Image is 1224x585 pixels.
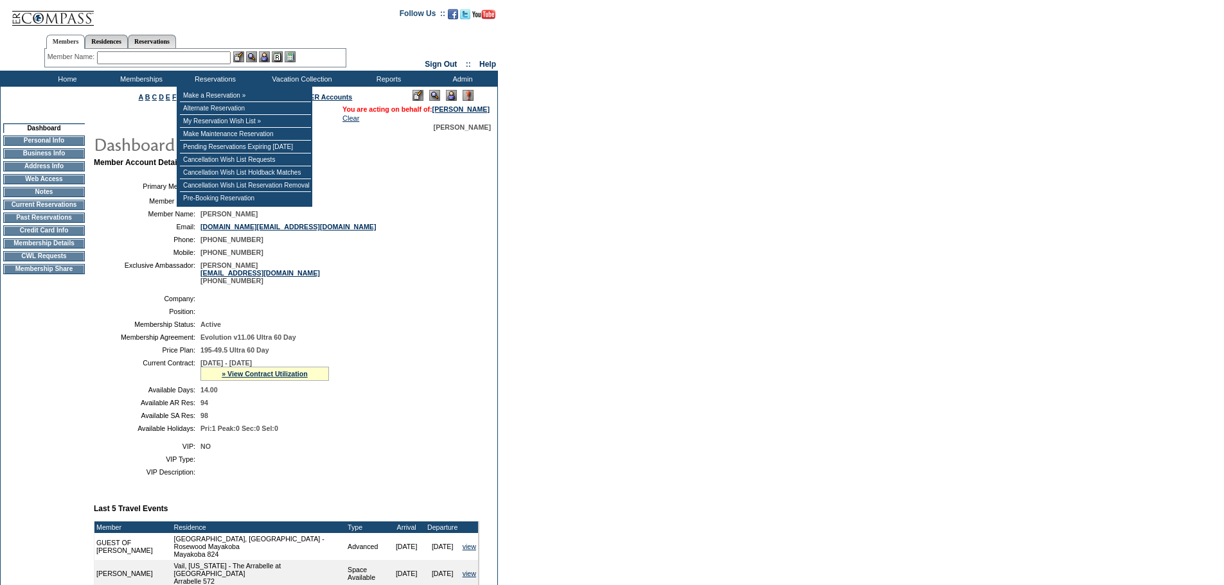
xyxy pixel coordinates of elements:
td: Vacation Collection [251,71,350,87]
span: Evolution v11.06 Ultra 60 Day [200,333,296,341]
td: Member Name: [99,210,195,218]
a: Clear [342,114,359,122]
td: Pre-Booking Reservation [180,192,311,204]
a: » View Contract Utilization [222,370,308,378]
span: Pri:1 Peak:0 Sec:0 Sel:0 [200,424,278,432]
a: C [152,93,157,101]
img: Log Concern/Member Elevation [463,90,474,101]
td: Business Info [3,148,85,159]
img: pgTtlDashboard.gif [93,131,350,157]
td: CWL Requests [3,251,85,261]
a: view [463,543,476,550]
td: Web Access [3,174,85,184]
td: VIP: [99,442,195,450]
a: Reservations [128,35,176,48]
a: E [166,93,170,101]
td: Membership Details [3,238,85,249]
span: NO [200,442,211,450]
a: Become our fan on Facebook [448,13,458,21]
td: GUEST OF [PERSON_NAME] [94,533,172,560]
td: Pending Reservations Expiring [DATE] [180,141,311,153]
td: Make a Reservation » [180,89,311,102]
span: You are acting on behalf of: [342,105,490,113]
td: Memberships [103,71,177,87]
a: ER Accounts [310,93,352,101]
td: VIP Description: [99,468,195,476]
img: Follow us on Twitter [460,9,470,19]
td: Available Holidays: [99,424,195,432]
td: Primary Member: [99,180,195,192]
span: 14.00 [200,386,218,394]
td: Current Reservations [3,200,85,210]
a: Residences [85,35,128,48]
div: Member Name: [48,51,97,62]
a: D [159,93,164,101]
td: Notes [3,187,85,197]
td: [GEOGRAPHIC_DATA], [GEOGRAPHIC_DATA] - Rosewood Mayakoba Mayakoba 824 [172,533,346,560]
td: Member [94,521,172,533]
a: B [145,93,150,101]
td: Available Days: [99,386,195,394]
td: Price Plan: [99,346,195,354]
td: Membership Status: [99,320,195,328]
img: View [246,51,257,62]
img: Reservations [272,51,283,62]
img: Impersonate [259,51,270,62]
img: Become our fan on Facebook [448,9,458,19]
td: Membership Agreement: [99,333,195,341]
span: [PHONE_NUMBER] [200,236,263,243]
td: [DATE] [425,533,461,560]
td: Cancellation Wish List Requests [180,153,311,166]
td: VIP Type: [99,455,195,463]
span: [PERSON_NAME] [200,210,258,218]
img: b_edit.gif [233,51,244,62]
a: Members [46,35,85,49]
img: Subscribe to our YouTube Channel [472,10,495,19]
td: Member Since: [99,197,195,205]
td: Personal Info [3,135,85,146]
img: b_calculator.gif [285,51,296,62]
a: [EMAIL_ADDRESS][DOMAIN_NAME] [200,269,320,277]
td: Reports [350,71,424,87]
td: Past Reservations [3,213,85,223]
span: [PHONE_NUMBER] [200,249,263,256]
td: Address Info [3,161,85,171]
td: Follow Us :: [400,8,445,23]
td: Email: [99,223,195,231]
td: Departure [425,521,461,533]
td: Arrival [389,521,425,533]
img: View Mode [429,90,440,101]
td: Type [346,521,389,533]
img: Edit Mode [412,90,423,101]
span: Active [200,320,221,328]
td: Credit Card Info [3,225,85,236]
span: :: [466,60,471,69]
td: Mobile: [99,249,195,256]
td: Current Contract: [99,359,195,381]
td: Available AR Res: [99,399,195,406]
td: Reservations [177,71,251,87]
td: Position: [99,308,195,315]
span: [DATE] - [DATE] [200,359,252,367]
span: 98 [200,412,208,419]
td: Company: [99,295,195,302]
a: A [139,93,143,101]
span: [PERSON_NAME] [434,123,491,131]
span: 195-49.5 Ultra 60 Day [200,346,269,354]
td: Exclusive Ambassador: [99,261,195,284]
a: Help [479,60,496,69]
td: Advanced [346,533,389,560]
td: Admin [424,71,498,87]
b: Member Account Details [94,158,184,167]
a: [DOMAIN_NAME][EMAIL_ADDRESS][DOMAIN_NAME] [200,223,377,231]
img: Impersonate [446,90,457,101]
td: My Reservation Wish List » [180,115,311,128]
td: Dashboard [3,123,85,133]
td: Make Maintenance Reservation [180,128,311,141]
td: Cancellation Wish List Holdback Matches [180,166,311,179]
td: Available SA Res: [99,412,195,419]
td: Cancellation Wish List Reservation Removal [180,179,311,192]
a: Sign Out [425,60,457,69]
span: [PERSON_NAME] [PHONE_NUMBER] [200,261,320,284]
td: Home [29,71,103,87]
